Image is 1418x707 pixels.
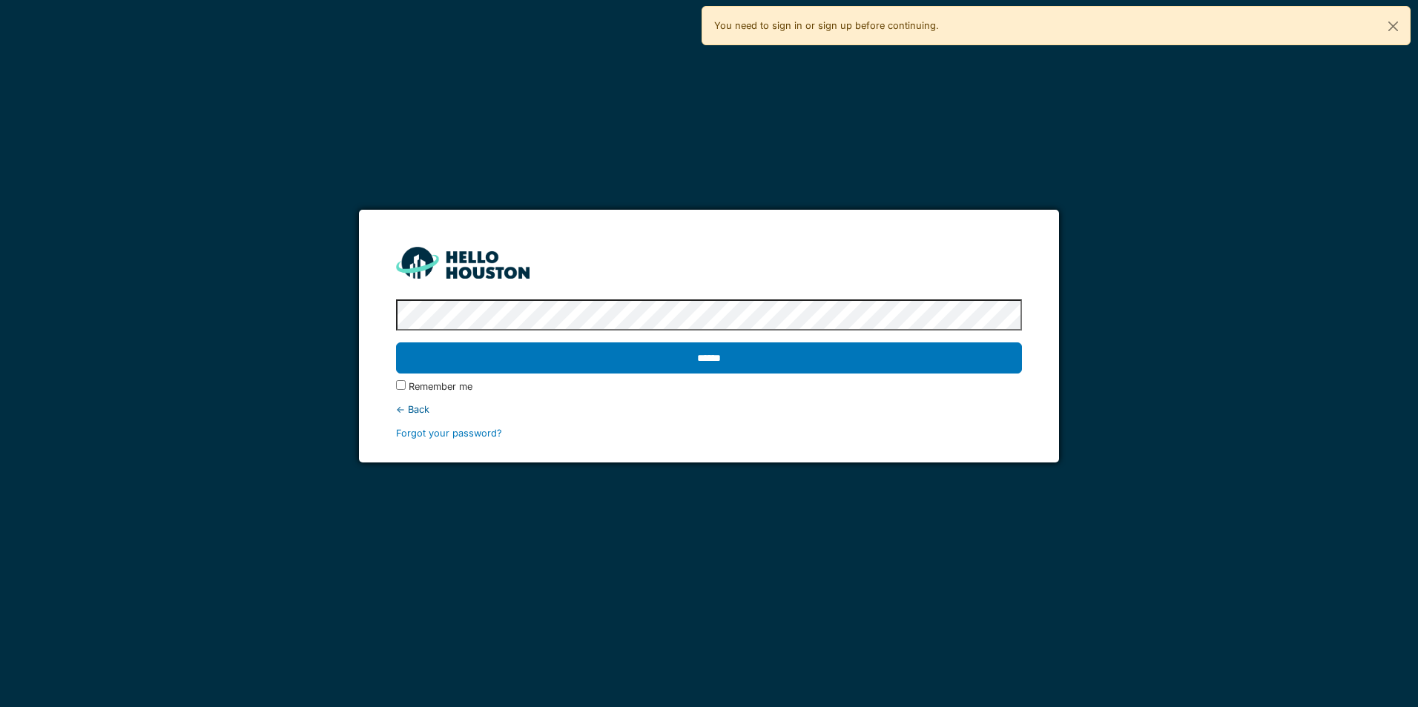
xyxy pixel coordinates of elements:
div: ← Back [396,402,1021,416]
div: You need to sign in or sign up before continuing. [702,6,1411,45]
img: HH_line-BYnF2_Hg.png [396,247,530,279]
button: Close [1376,7,1410,46]
a: Forgot your password? [396,428,502,439]
label: Remember me [409,379,472,394]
